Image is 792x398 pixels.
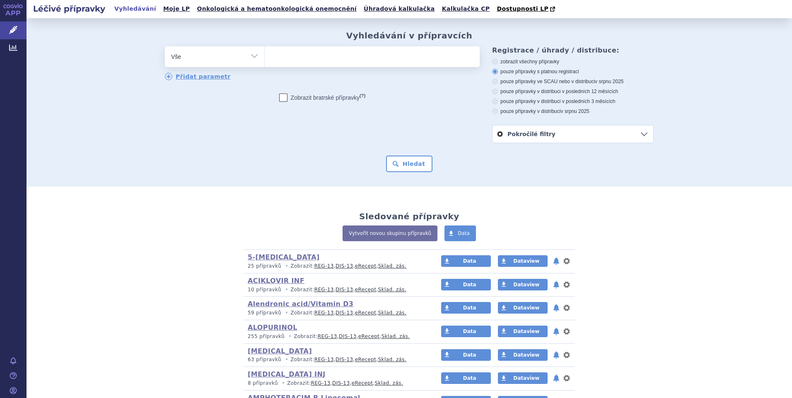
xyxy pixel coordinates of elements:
a: eRecept [355,310,377,316]
button: Hledat [386,156,433,172]
a: Pokročilé filtry [493,125,653,143]
span: 255 přípravků [248,333,285,339]
a: Vyhledávání [112,3,159,14]
a: Sklad. zás. [378,357,407,362]
button: nastavení [563,280,571,290]
a: DIS-13 [336,357,353,362]
a: [MEDICAL_DATA] [248,347,312,355]
a: Alendronic acid/Vitamin D3 [248,300,353,308]
label: pouze přípravky v distribuci v posledních 3 měsících [492,98,654,105]
a: REG-13 [311,380,331,386]
label: pouze přípravky v distribuci v posledních 12 měsících [492,88,654,95]
h2: Vyhledávání v přípravcích [346,31,473,41]
a: Kalkulačka CP [439,3,493,14]
a: DIS-13 [336,287,353,293]
abbr: (?) [360,93,365,98]
span: Data [463,352,476,358]
span: Dataview [513,258,539,264]
span: Data [463,328,476,334]
a: Sklad. zás. [375,380,403,386]
button: nastavení [563,303,571,313]
span: Data [463,375,476,381]
button: nastavení [563,326,571,336]
span: 8 přípravků [248,380,278,386]
button: nastavení [563,350,571,360]
button: notifikace [552,350,560,360]
span: Data [463,305,476,311]
span: 25 přípravků [248,263,281,269]
p: Zobrazit: , , , [248,356,425,363]
h2: Léčivé přípravky [27,3,112,14]
a: Data [441,349,491,361]
p: Zobrazit: , , , [248,263,425,270]
a: Data [441,372,491,384]
span: Dataview [513,282,539,288]
button: notifikace [552,373,560,383]
a: Dataview [498,302,548,314]
a: DIS-13 [339,333,356,339]
span: Dataview [513,305,539,311]
p: Zobrazit: , , , [248,286,425,293]
a: REG-13 [314,310,334,316]
a: Sklad. zás. [378,310,407,316]
a: eRecept [355,263,377,269]
label: Zobrazit bratrské přípravky [279,94,366,102]
a: 5-[MEDICAL_DATA] [248,253,320,261]
span: Data [458,230,470,236]
p: Zobrazit: , , , [248,380,425,387]
button: nastavení [563,256,571,266]
p: Zobrazit: , , , [248,309,425,316]
a: eRecept [352,380,373,386]
a: Dataview [498,372,548,384]
a: Dataview [498,349,548,361]
button: notifikace [552,326,560,336]
a: Data [441,302,491,314]
h2: Sledované přípravky [359,211,459,221]
a: ALOPURINOL [248,324,297,331]
label: zobrazit všechny přípravky [492,58,654,65]
button: notifikace [552,280,560,290]
i: • [283,309,290,316]
span: Data [463,258,476,264]
p: Zobrazit: , , , [248,333,425,340]
label: pouze přípravky s platnou registrací [492,68,654,75]
a: Sklad. zás. [378,287,407,293]
label: pouze přípravky v distribuci [492,108,654,115]
a: ACIKLOVIR INF [248,277,304,285]
a: Moje LP [161,3,192,14]
a: Data [441,255,491,267]
span: v srpnu 2025 [560,108,589,114]
a: DIS-13 [336,263,353,269]
a: Vytvořit novou skupinu přípravků [343,225,437,241]
span: Dataview [513,352,539,358]
a: eRecept [355,287,377,293]
a: eRecept [358,333,380,339]
span: Data [463,282,476,288]
a: REG-13 [318,333,337,339]
a: Data [444,225,476,241]
a: REG-13 [314,287,334,293]
a: REG-13 [314,357,334,362]
button: nastavení [563,373,571,383]
a: Data [441,326,491,337]
i: • [283,263,290,270]
a: Data [441,279,491,290]
span: 63 přípravků [248,357,281,362]
a: DIS-13 [336,310,353,316]
span: 59 přípravků [248,310,281,316]
i: • [283,286,290,293]
button: notifikace [552,303,560,313]
a: DIS-13 [332,380,350,386]
span: 10 přípravků [248,287,281,293]
i: • [280,380,287,387]
i: • [286,333,294,340]
span: Dataview [513,375,539,381]
span: Dataview [513,328,539,334]
label: pouze přípravky ve SCAU nebo v distribuci [492,78,654,85]
a: Dataview [498,255,548,267]
a: Dostupnosti LP [494,3,559,15]
a: [MEDICAL_DATA] INJ [248,370,326,378]
a: REG-13 [314,263,334,269]
a: Sklad. zás. [382,333,410,339]
h3: Registrace / úhrady / distribuce: [492,46,654,54]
